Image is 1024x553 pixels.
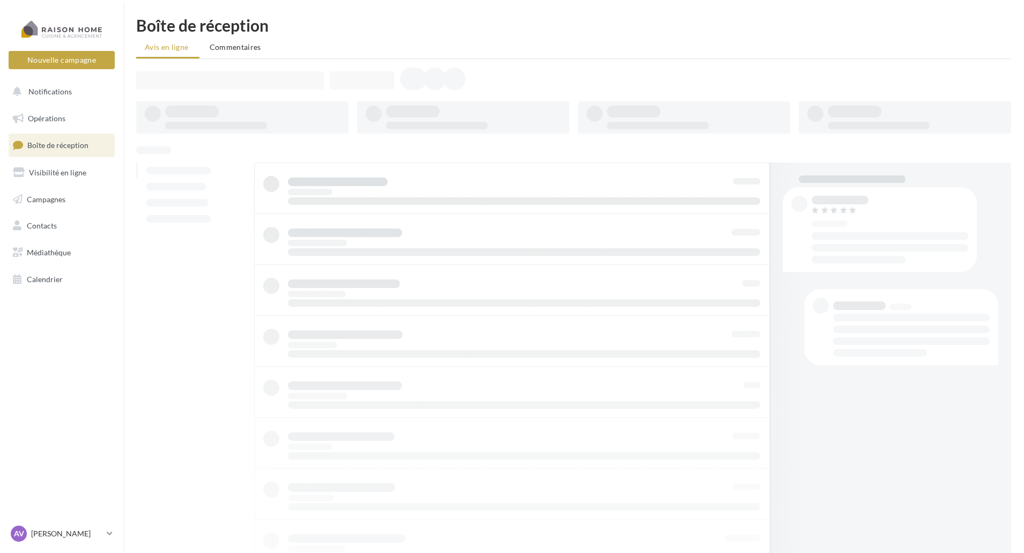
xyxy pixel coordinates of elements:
[9,51,115,69] button: Nouvelle campagne
[136,17,1011,33] div: Boîte de réception
[27,275,63,284] span: Calendrier
[6,188,117,211] a: Campagnes
[29,168,86,177] span: Visibilité en ligne
[6,268,117,291] a: Calendrier
[6,215,117,237] a: Contacts
[28,114,65,123] span: Opérations
[6,134,117,157] a: Boîte de réception
[27,141,88,150] span: Boîte de réception
[6,161,117,184] a: Visibilité en ligne
[6,80,113,103] button: Notifications
[6,241,117,264] a: Médiathèque
[210,42,261,51] span: Commentaires
[6,107,117,130] a: Opérations
[27,194,65,203] span: Campagnes
[27,248,71,257] span: Médiathèque
[14,528,24,539] span: AV
[28,87,72,96] span: Notifications
[27,221,57,230] span: Contacts
[31,528,102,539] p: [PERSON_NAME]
[9,523,115,544] a: AV [PERSON_NAME]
